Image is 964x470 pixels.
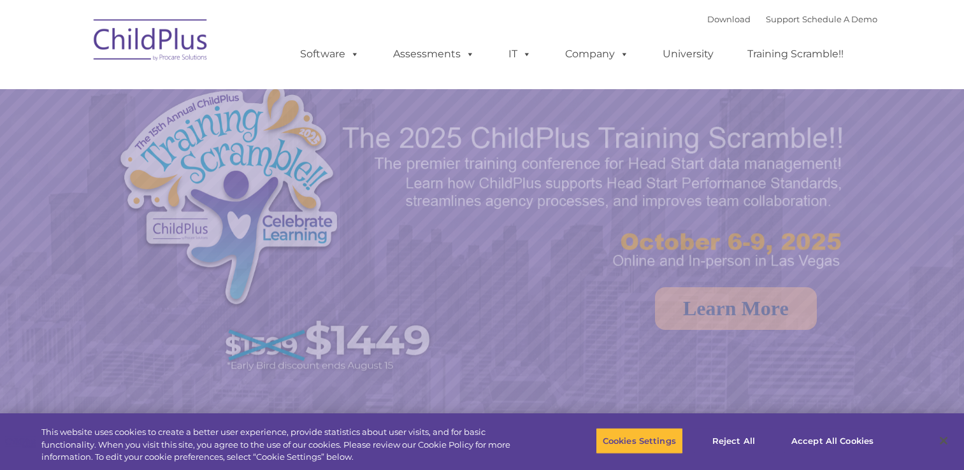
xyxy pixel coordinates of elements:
a: Learn More [655,287,817,330]
a: Company [552,41,642,67]
div: This website uses cookies to create a better user experience, provide statistics about user visit... [41,426,530,464]
a: University [650,41,726,67]
font: | [707,14,877,24]
a: Schedule A Demo [802,14,877,24]
a: Support [766,14,800,24]
button: Close [930,427,958,455]
a: Software [287,41,372,67]
a: Training Scramble!! [735,41,856,67]
button: Cookies Settings [596,427,683,454]
a: IT [496,41,544,67]
a: Download [707,14,751,24]
a: Assessments [380,41,487,67]
img: ChildPlus by Procare Solutions [87,10,215,74]
button: Accept All Cookies [784,427,881,454]
button: Reject All [694,427,773,454]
